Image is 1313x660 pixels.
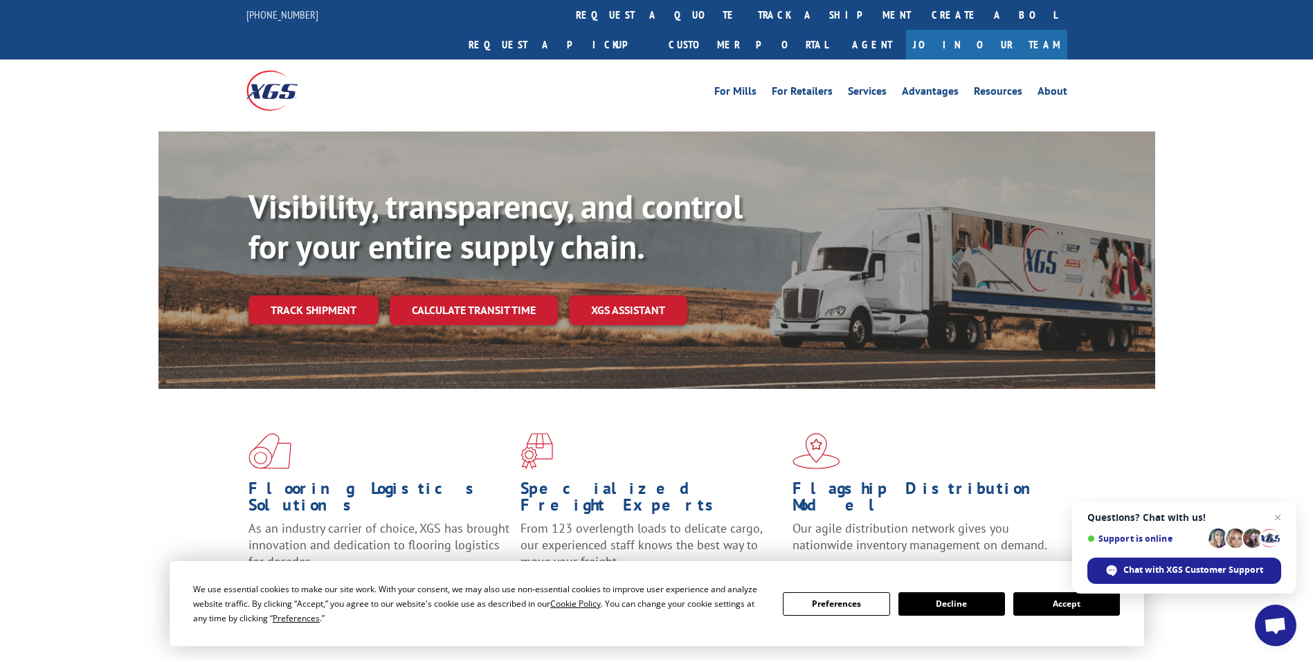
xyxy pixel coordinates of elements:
a: Track shipment [248,295,379,324]
span: As an industry carrier of choice, XGS has brought innovation and dedication to flooring logistics... [248,520,509,569]
img: xgs-icon-focused-on-flooring-red [520,433,553,469]
img: xgs-icon-flagship-distribution-model-red [793,433,840,469]
a: For Retailers [772,86,833,101]
a: Services [848,86,887,101]
a: About [1038,86,1067,101]
h1: Specialized Freight Experts [520,480,782,520]
span: Our agile distribution network gives you nationwide inventory management on demand. [793,520,1047,553]
button: Decline [898,592,1005,616]
span: Questions? Chat with us! [1087,512,1281,523]
div: Chat with XGS Customer Support [1087,558,1281,584]
a: For Mills [714,86,757,101]
button: Preferences [783,592,889,616]
span: Close chat [1269,509,1286,526]
a: Request a pickup [458,30,658,59]
a: [PHONE_NUMBER] [246,8,318,21]
div: Cookie Consent Prompt [170,561,1144,646]
span: Chat with XGS Customer Support [1123,564,1263,576]
span: Preferences [273,612,320,624]
a: Join Our Team [906,30,1067,59]
a: Resources [974,86,1022,101]
div: Open chat [1255,605,1296,646]
a: Advantages [902,86,959,101]
a: Agent [838,30,906,59]
a: Customer Portal [658,30,838,59]
img: xgs-icon-total-supply-chain-intelligence-red [248,433,291,469]
p: From 123 overlength loads to delicate cargo, our experienced staff knows the best way to move you... [520,520,782,582]
a: Calculate transit time [390,295,558,325]
b: Visibility, transparency, and control for your entire supply chain. [248,185,743,268]
a: XGS ASSISTANT [569,295,687,325]
h1: Flagship Distribution Model [793,480,1054,520]
span: Cookie Policy [550,598,601,609]
div: We use essential cookies to make our site work. With your consent, we may also use non-essential ... [193,582,766,625]
button: Accept [1013,592,1120,616]
h1: Flooring Logistics Solutions [248,480,510,520]
span: Support is online [1087,533,1204,544]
